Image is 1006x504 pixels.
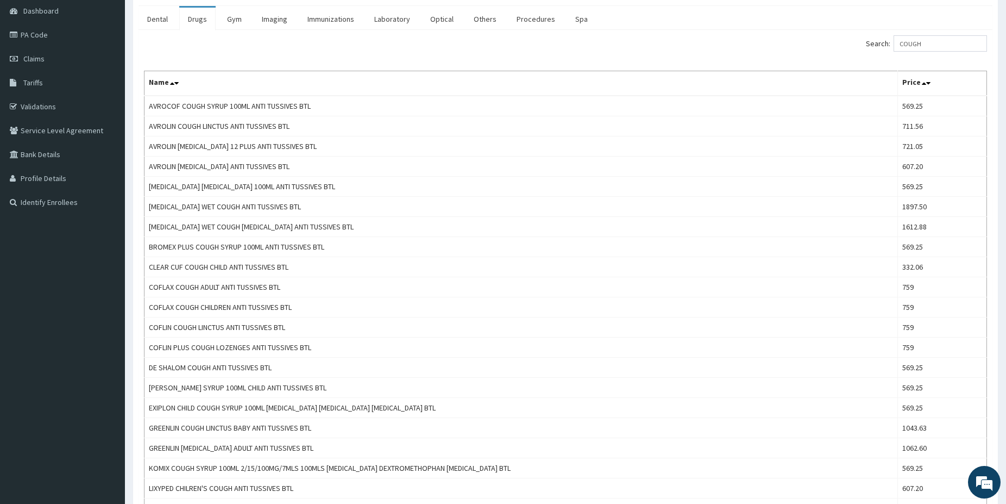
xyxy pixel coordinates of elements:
a: Gym [218,8,250,30]
td: [MEDICAL_DATA] [MEDICAL_DATA] 100ML ANTI TUSSIVES BTL [144,177,898,197]
td: AVROLIN [MEDICAL_DATA] 12 PLUS ANTI TUSSIVES BTL [144,136,898,157]
td: [MEDICAL_DATA] WET COUGH ANTI TUSSIVES BTL [144,197,898,217]
img: d_794563401_company_1708531726252_794563401 [20,54,44,82]
td: CLEAR CUF COUGH CHILD ANTI TUSSIVES BTL [144,257,898,277]
td: 569.25 [897,378,986,398]
td: 569.25 [897,358,986,378]
td: 759 [897,297,986,318]
td: 759 [897,277,986,297]
td: GREENLIN [MEDICAL_DATA] ADULT ANTI TUSSIVES BTL [144,438,898,458]
td: 607.20 [897,478,986,499]
label: Search: [866,35,987,52]
td: 569.25 [897,177,986,197]
td: COFLIN PLUS COUGH LOZENGES ANTI TUSSIVES BTL [144,338,898,358]
a: Optical [422,8,462,30]
td: 569.25 [897,237,986,257]
td: AVROLIN [MEDICAL_DATA] ANTI TUSSIVES BTL [144,157,898,177]
td: AVROLIN COUGH LINCTUS ANTI TUSSIVES BTL [144,116,898,136]
td: EXIPLON CHILD COUGH SYRUP 100ML [MEDICAL_DATA] [MEDICAL_DATA] [MEDICAL_DATA] BTL [144,398,898,418]
td: COFLAX COUGH CHILDREN ANTI TUSSIVES BTL [144,297,898,318]
td: 569.25 [897,96,986,116]
td: DE SHALOM COUGH ANTI TUSSIVES BTL [144,358,898,378]
td: 607.20 [897,157,986,177]
td: 1612.88 [897,217,986,237]
td: 711.56 [897,116,986,136]
a: Immunizations [299,8,363,30]
td: GREENLIN COUGH LINCTUS BABY ANTI TUSSIVES BTL [144,418,898,438]
td: 759 [897,318,986,338]
td: 721.05 [897,136,986,157]
td: 569.25 [897,458,986,478]
input: Search: [894,35,987,52]
a: Drugs [179,8,216,30]
a: Procedures [508,8,564,30]
td: LIXYPED CHILREN'S COUGH ANTI TUSSIVES BTL [144,478,898,499]
a: Laboratory [366,8,419,30]
td: 332.06 [897,257,986,277]
td: 569.25 [897,398,986,418]
td: KOMIX COUGH SYRUP 100ML 2/15/100MG/7MLS 100MLS [MEDICAL_DATA] DEXTROMETHOPHAN [MEDICAL_DATA] BTL [144,458,898,478]
td: [MEDICAL_DATA] WET COUGH [MEDICAL_DATA] ANTI TUSSIVES BTL [144,217,898,237]
th: Price [897,71,986,96]
td: [PERSON_NAME] SYRUP 100ML CHILD ANTI TUSSIVES BTL [144,378,898,398]
td: COFLAX COUGH ADULT ANTI TUSSIVES BTL [144,277,898,297]
th: Name [144,71,898,96]
td: 759 [897,338,986,358]
textarea: Type your message and hit 'Enter' [5,297,207,335]
span: Claims [23,54,45,64]
td: 1062.60 [897,438,986,458]
td: 1043.63 [897,418,986,438]
a: Imaging [253,8,296,30]
td: 1897.50 [897,197,986,217]
td: AVROCOF COUGH SYRUP 100ML ANTI TUSSIVES BTL [144,96,898,116]
span: Dashboard [23,6,59,16]
span: We're online! [63,137,150,247]
a: Spa [567,8,596,30]
span: Tariffs [23,78,43,88]
div: Chat with us now [56,61,183,75]
td: COFLIN COUGH LINCTUS ANTI TUSSIVES BTL [144,318,898,338]
a: Others [465,8,505,30]
div: Minimize live chat window [178,5,204,32]
a: Dental [139,8,177,30]
td: BROMEX PLUS COUGH SYRUP 100ML ANTI TUSSIVES BTL [144,237,898,257]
